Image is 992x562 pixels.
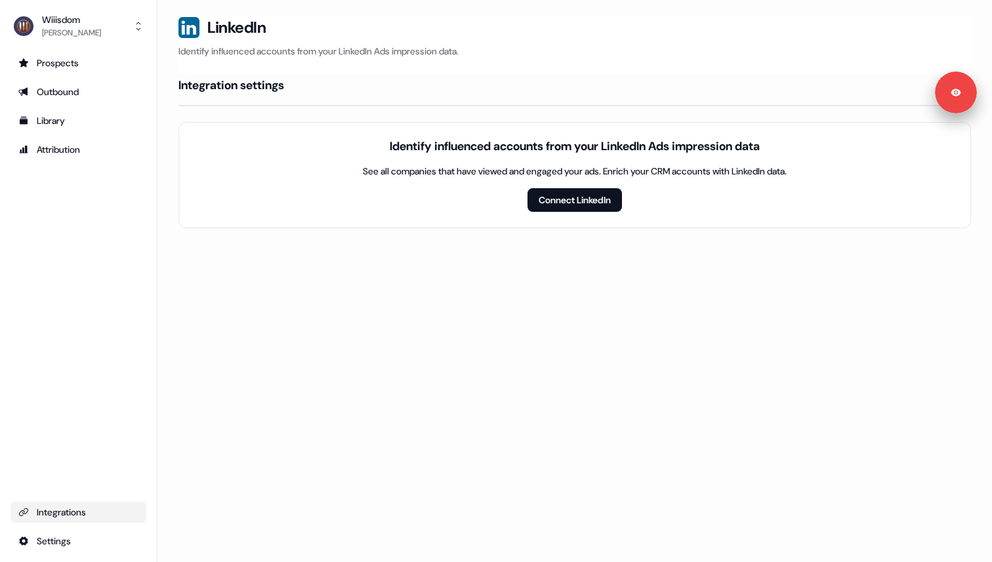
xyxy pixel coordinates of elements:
div: Outbound [18,85,138,98]
a: Go to outbound experience [10,81,146,102]
h3: LinkedIn [207,18,266,37]
div: Prospects [18,56,138,70]
a: Go to prospects [10,52,146,73]
div: Settings [18,534,138,548]
a: Go to integrations [10,531,146,552]
button: Wiiisdom[PERSON_NAME] [10,10,146,42]
div: Attribution [18,143,138,156]
div: Integrations [18,506,138,519]
div: See all companies that have viewed and engaged your ads. Enrich your CRM accounts with LinkedIn d... [363,165,787,178]
div: Identify influenced accounts from your LinkedIn Ads impression data [390,138,760,154]
p: Identify influenced accounts from your LinkedIn Ads impression data. [178,45,971,58]
a: Go to templates [10,110,146,131]
div: Library [18,114,138,127]
div: [PERSON_NAME] [42,26,101,39]
div: Wiiisdom [42,13,101,26]
a: Go to integrations [10,502,146,523]
h4: Integration settings [178,77,284,93]
button: Connect LinkedIn [527,188,622,212]
a: Go to attribution [10,139,146,160]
